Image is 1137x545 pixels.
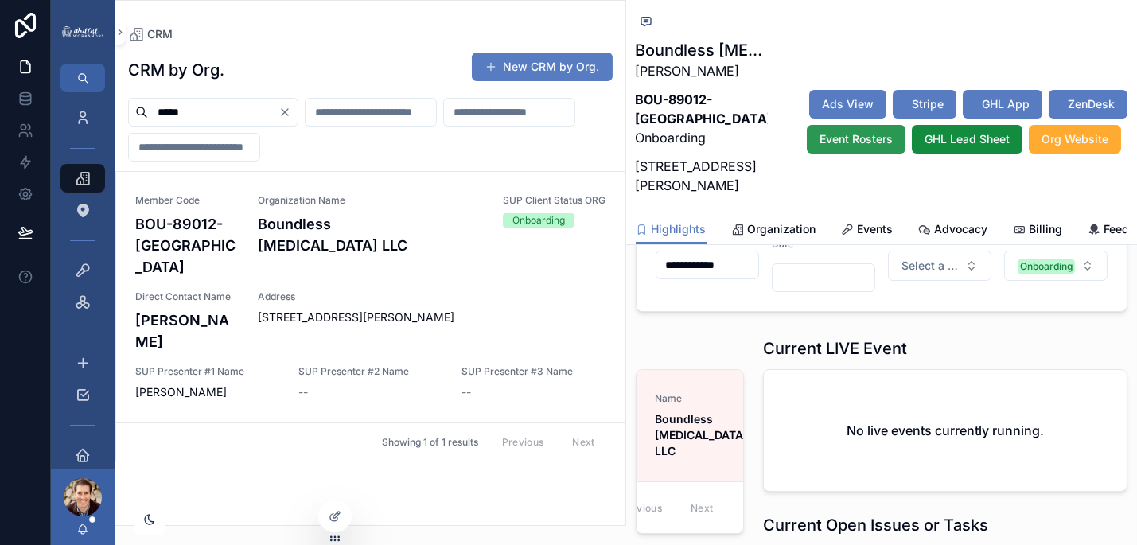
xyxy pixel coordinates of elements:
[135,384,279,400] span: [PERSON_NAME]
[982,96,1030,112] span: GHL App
[135,309,239,352] h4: [PERSON_NAME]
[1004,251,1108,281] button: Select Button
[842,215,894,247] a: Events
[135,290,239,303] span: Direct Contact Name
[656,412,751,457] strong: Boundless [MEDICAL_DATA] LLC
[901,258,959,274] span: Select a CSS Att Risk
[847,421,1044,440] h2: No live events currently running.
[912,96,944,112] span: Stripe
[147,26,173,42] span: CRM
[1049,90,1127,119] button: ZenDesk
[298,384,308,400] span: --
[258,290,606,303] span: Address
[888,251,991,281] button: Select Button
[636,61,768,80] p: [PERSON_NAME]
[135,194,239,207] span: Member Code
[763,514,988,536] h1: Current Open Issues or Tasks
[1029,125,1121,154] button: Org Website
[732,215,816,247] a: Organization
[278,106,298,119] button: Clear
[748,221,816,237] span: Organization
[925,131,1010,147] span: GHL Lead Sheet
[298,365,442,378] span: SUP Presenter #2 Name
[135,365,279,378] span: SUP Presenter #1 Name
[258,194,484,207] span: Organization Name
[893,90,956,119] button: Stripe
[822,96,874,112] span: Ads View
[963,90,1042,119] button: GHL App
[652,221,707,237] span: Highlights
[258,309,606,325] span: [STREET_ADDRESS][PERSON_NAME]
[472,53,613,81] button: New CRM by Org.
[636,39,768,61] h1: Boundless [MEDICAL_DATA] LLC
[128,26,173,42] a: CRM
[636,90,768,147] p: Onboarding
[820,131,893,147] span: Event Rosters
[503,194,606,207] span: SUP Client Status ORG
[858,221,894,237] span: Events
[135,213,239,278] h4: BOU-89012-[GEOGRAPHIC_DATA]
[116,172,625,422] a: Member CodeBOU-89012-[GEOGRAPHIC_DATA]Organization NameBoundless [MEDICAL_DATA] LLCSUP Client Sta...
[912,125,1022,154] button: GHL Lead Sheet
[512,213,565,228] div: Onboarding
[461,365,605,378] span: SUP Presenter #3 Name
[763,337,907,360] h1: Current LIVE Event
[128,59,224,81] h1: CRM by Org.
[382,436,478,449] span: Showing 1 of 1 results
[51,92,115,469] div: scrollable content
[919,215,988,247] a: Advocacy
[1020,259,1073,274] div: Onboarding
[1030,221,1063,237] span: Billing
[807,125,905,154] button: Event Rosters
[1014,215,1063,247] a: Billing
[636,91,773,127] strong: BOU-89012-[GEOGRAPHIC_DATA]
[656,392,751,405] span: Name
[809,90,886,119] button: Ads View
[258,213,484,256] h4: Boundless [MEDICAL_DATA] LLC
[1068,96,1115,112] span: ZenDesk
[935,221,988,237] span: Advocacy
[1042,131,1108,147] span: Org Website
[636,157,768,195] p: [STREET_ADDRESS][PERSON_NAME]
[636,215,707,245] a: Highlights
[461,384,471,400] span: --
[60,25,105,40] img: App logo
